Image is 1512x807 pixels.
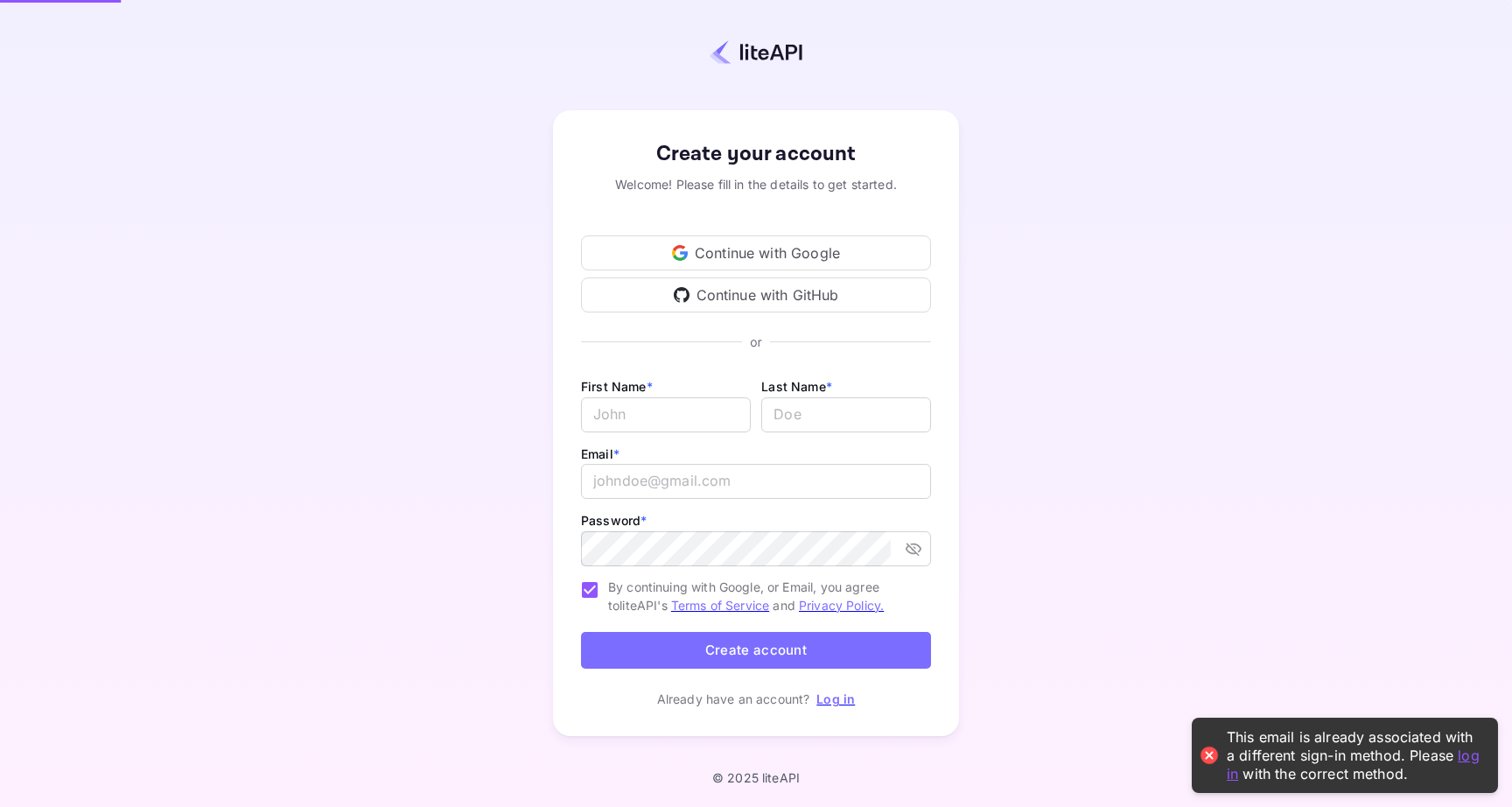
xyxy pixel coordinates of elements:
a: Log in [816,691,855,706]
input: johndoe@gmail.com [581,464,931,499]
div: Continue with GitHub [581,277,931,312]
a: Privacy Policy. [799,598,884,613]
div: Create your account [581,138,931,170]
a: log in [1227,746,1480,782]
label: First Name [581,379,653,394]
input: Doe [761,397,931,432]
div: Continue with Google [581,235,931,270]
div: This email is already associated with a different sign-in method. Please with the correct method. [1227,728,1480,782]
label: Last Name [761,379,832,394]
label: Password [581,513,647,528]
p: © 2025 liteAPI [712,770,800,785]
a: Terms of Service [671,598,769,613]
img: liteapi [710,39,802,65]
span: By continuing with Google, or Email, you agree to liteAPI's and [608,578,917,614]
p: Already have an account? [657,690,810,708]
button: toggle password visibility [898,533,929,565]
input: John [581,397,751,432]
label: Email [581,446,619,461]
button: Create account [581,632,931,670]
div: Welcome! Please fill in the details to get started. [581,175,931,193]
